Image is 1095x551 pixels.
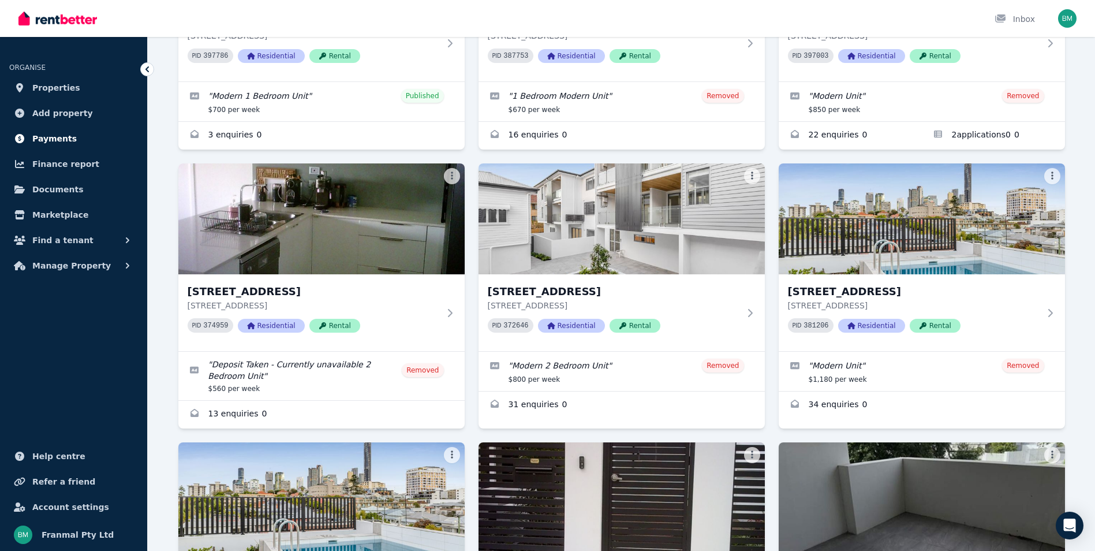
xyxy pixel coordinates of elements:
p: [STREET_ADDRESS] [188,300,439,311]
button: Manage Property [9,254,138,277]
span: Residential [538,319,605,333]
p: [STREET_ADDRESS] [788,300,1040,311]
a: Edit listing: 1 Bedroom Modern Unit [479,82,765,121]
span: Rental [910,49,961,63]
button: More options [1044,447,1060,463]
a: Account settings [9,496,138,519]
h3: [STREET_ADDRESS] [488,284,739,300]
span: Marketplace [32,208,88,222]
span: Rental [610,319,660,333]
span: Residential [838,49,905,63]
a: Refer a friend [9,470,138,493]
a: Enquiries for 11/157 Harcourt St, New Farm [479,392,765,419]
span: Franmal Pty Ltd [42,528,114,542]
h3: [STREET_ADDRESS] [188,284,439,300]
span: Residential [838,319,905,333]
code: 372646 [503,322,528,330]
code: 387753 [503,52,528,60]
span: Manage Property [32,259,111,273]
button: More options [444,447,460,463]
span: Residential [538,49,605,63]
a: Edit listing: Modern 1 Bedroom Unit [178,82,465,121]
button: More options [1044,168,1060,184]
a: Edit listing: Modern Unit [779,352,1065,391]
span: Account settings [32,500,109,514]
button: Find a tenant [9,229,138,252]
code: 381206 [804,322,828,330]
a: Payments [9,127,138,150]
button: More options [744,447,760,463]
img: RentBetter [18,10,97,27]
code: 374959 [203,322,228,330]
div: Open Intercom Messenger [1056,512,1083,539]
small: PID [492,53,502,59]
img: Franmal Pty Ltd [14,526,32,544]
span: Help centre [32,449,85,463]
button: More options [744,168,760,184]
img: 11/157 Harcourt St, New Farm [479,163,765,274]
a: Documents [9,178,138,201]
small: PID [192,53,201,59]
span: Residential [238,49,305,63]
a: Help centre [9,445,138,468]
img: 157 Harcourt St, New Farm [779,163,1065,274]
span: Documents [32,183,84,196]
span: Rental [910,319,961,333]
img: Franmal Pty Ltd [1058,9,1077,28]
span: Rental [309,49,360,63]
a: 157 Harcourt St, New Farm[STREET_ADDRESS][STREET_ADDRESS]PID 381206ResidentialRental [779,163,1065,351]
a: Marketplace [9,203,138,226]
img: 9/36 Buruda St, Chermside [178,163,465,274]
span: Rental [309,319,360,333]
span: Refer a friend [32,475,95,489]
span: Residential [238,319,305,333]
a: Finance report [9,152,138,176]
a: 9/36 Buruda St, Chermside[STREET_ADDRESS][STREET_ADDRESS]PID 374959ResidentialRental [178,163,465,351]
span: Properties [32,81,80,95]
span: Payments [32,132,77,146]
p: [STREET_ADDRESS] [488,300,739,311]
a: 11/157 Harcourt St, New Farm[STREET_ADDRESS][STREET_ADDRESS]PID 372646ResidentialRental [479,163,765,351]
a: Enquiries for 157 Harcourt St, New Farm [779,392,1065,419]
a: Enquiries for 9/36 Buruda St, Chermside [178,401,465,429]
a: Add property [9,102,138,125]
span: Find a tenant [32,233,94,247]
span: Add property [32,106,93,120]
h3: [STREET_ADDRESS] [788,284,1040,300]
a: Applications for 6/157 Harcourt St, New Farm [922,122,1065,150]
a: Enquiries for 6/157 Harcourt St, New Farm [779,122,922,150]
small: PID [793,322,802,329]
span: ORGANISE [9,64,46,72]
button: More options [444,168,460,184]
small: PID [793,53,802,59]
a: Edit listing: Deposit Taken - Currently unavailable 2 Bedroom Unit [178,352,465,400]
span: Finance report [32,157,99,171]
div: Inbox [995,13,1035,25]
code: 397003 [804,52,828,60]
a: Properties [9,76,138,99]
a: Edit listing: Modern 2 Bedroom Unit [479,352,765,391]
small: PID [192,322,201,329]
a: Enquiries for 4/157 Harcourt St, New Farm [479,122,765,150]
small: PID [492,322,502,329]
span: Rental [610,49,660,63]
a: Enquiries for 1/157 Harcourt St, New Farm [178,122,465,150]
code: 397786 [203,52,228,60]
a: Edit listing: Modern Unit [779,82,1065,121]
